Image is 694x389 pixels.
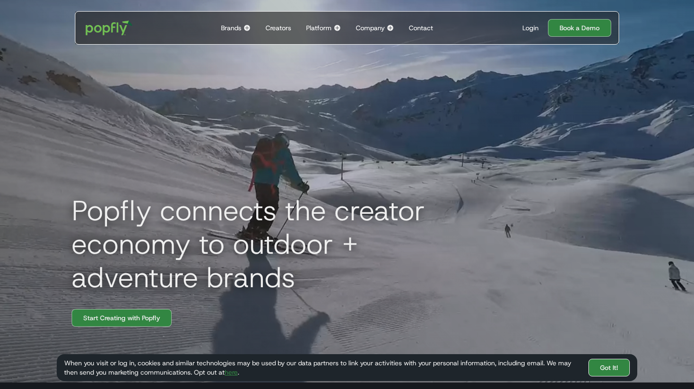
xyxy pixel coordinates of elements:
a: Book a Demo [548,19,611,37]
div: Creators [266,23,291,33]
a: home [79,14,139,42]
a: Creators [262,12,295,44]
a: Start Creating with Popfly [72,309,172,327]
a: Got It! [588,359,630,376]
div: Contact [409,23,433,33]
div: Brands [221,23,241,33]
div: Login [522,23,539,33]
div: When you visit or log in, cookies and similar technologies may be used by our data partners to li... [64,358,581,377]
h1: Popfly connects the creator economy to outdoor + adventure brands [64,194,483,294]
a: here [225,368,238,376]
a: Login [519,23,542,33]
a: Contact [405,12,437,44]
div: Company [356,23,385,33]
div: Platform [306,23,332,33]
